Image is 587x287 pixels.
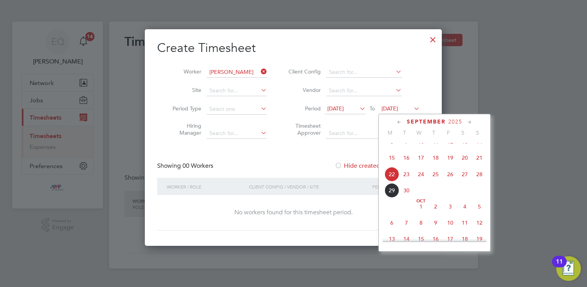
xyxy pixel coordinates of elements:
span: 3 [443,199,458,214]
div: Period [370,178,422,195]
div: 11 [556,262,563,272]
label: Hiring Manager [167,122,201,136]
span: 29 [385,183,399,198]
span: 14 [399,232,414,246]
span: 13 [385,232,399,246]
span: T [426,129,441,136]
h2: Create Timesheet [157,40,429,56]
label: Timesheet Approver [286,122,321,136]
span: 8 [414,215,428,230]
input: Search for... [326,85,402,96]
span: 20 [458,150,472,165]
span: [DATE] [381,105,398,112]
span: 9 [428,215,443,230]
input: Search for... [207,67,267,78]
span: S [456,129,470,136]
span: September [407,118,446,125]
span: 28 [472,167,487,182]
span: 1 [414,199,428,214]
span: 30 [399,183,414,198]
span: 16 [428,232,443,246]
span: F [441,129,456,136]
span: 10 [443,215,458,230]
input: Search for... [207,128,267,139]
span: 4 [458,199,472,214]
span: 18 [458,232,472,246]
label: Hide created timesheets [335,162,413,170]
span: 25 [428,167,443,182]
span: 7 [399,215,414,230]
span: 21 [472,150,487,165]
label: Site [167,87,201,93]
input: Search for... [326,128,402,139]
span: 19 [443,150,458,165]
span: 16 [399,150,414,165]
span: 22 [385,167,399,182]
div: Client Config / Vendor / Site [247,178,370,195]
span: 6 [385,215,399,230]
button: Open Resource Center, 11 new notifications [556,256,581,281]
span: To [367,103,377,113]
span: 12 [472,215,487,230]
span: 5 [472,199,487,214]
label: Period Type [167,105,201,112]
input: Search for... [207,85,267,96]
span: 00 Workers [182,162,213,170]
span: T [397,129,412,136]
span: 24 [414,167,428,182]
label: Period [286,105,321,112]
span: 2 [428,199,443,214]
label: Vendor [286,87,321,93]
span: M [383,129,397,136]
span: W [412,129,426,136]
div: No workers found for this timesheet period. [165,209,422,217]
div: Worker / Role [165,178,247,195]
span: 15 [385,150,399,165]
label: Client Config [286,68,321,75]
label: Worker [167,68,201,75]
span: 15 [414,232,428,246]
span: 27 [458,167,472,182]
input: Search for... [326,67,402,78]
input: Select one [207,104,267,115]
span: S [470,129,485,136]
span: [DATE] [327,105,344,112]
span: 17 [443,232,458,246]
span: 11 [458,215,472,230]
span: 17 [414,150,428,165]
span: 19 [472,232,487,246]
div: Showing [157,162,215,170]
span: Oct [414,199,428,203]
span: 26 [443,167,458,182]
span: 23 [399,167,414,182]
span: 18 [428,150,443,165]
span: 2025 [448,118,462,125]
